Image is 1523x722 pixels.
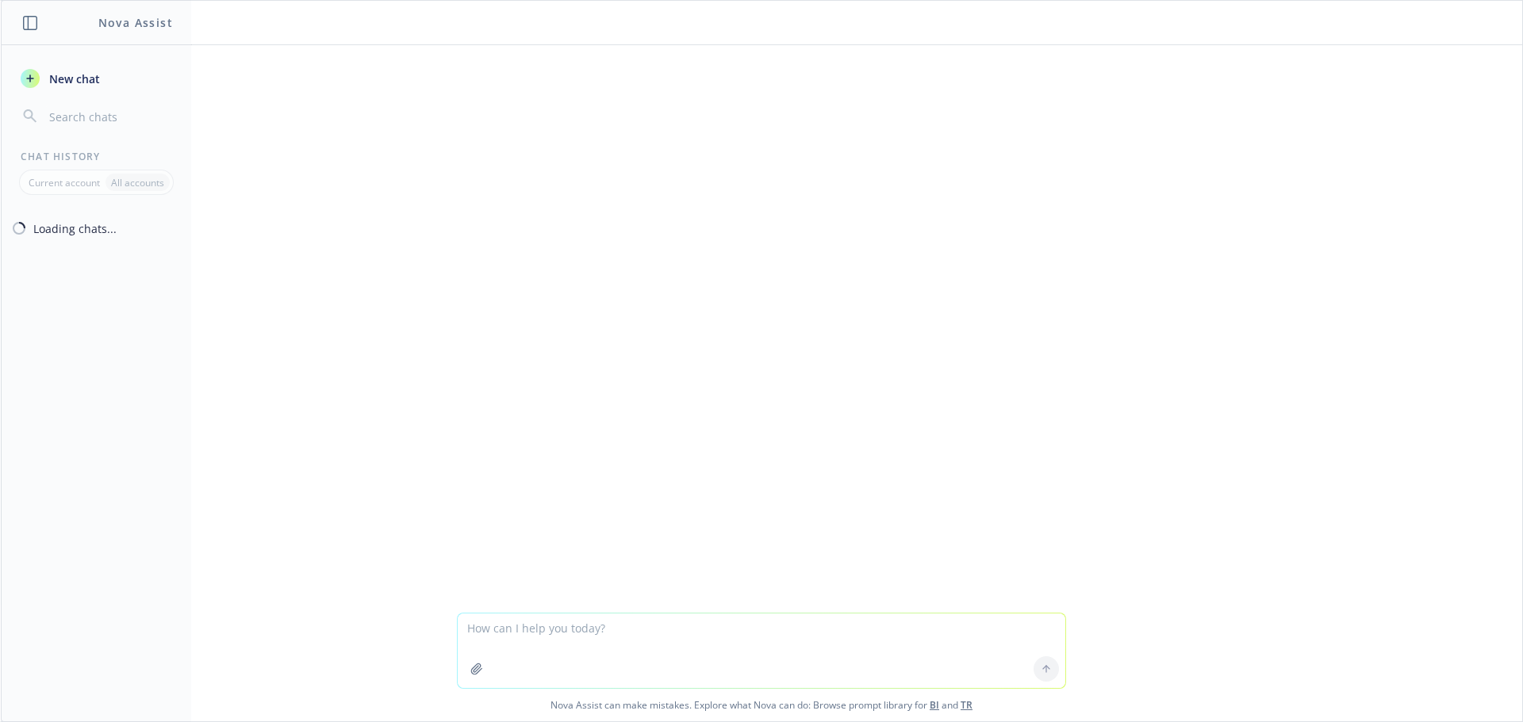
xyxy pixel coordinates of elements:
a: TR [961,698,972,712]
a: BI [930,698,939,712]
input: Search chats [46,105,172,128]
span: New chat [46,71,100,87]
button: New chat [14,64,178,93]
div: Chat History [2,150,191,163]
button: Loading chats... [2,214,191,243]
h1: Nova Assist [98,14,173,31]
p: Current account [29,176,100,189]
span: Nova Assist can make mistakes. Explore what Nova can do: Browse prompt library for and [7,689,1516,721]
p: All accounts [111,176,164,189]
